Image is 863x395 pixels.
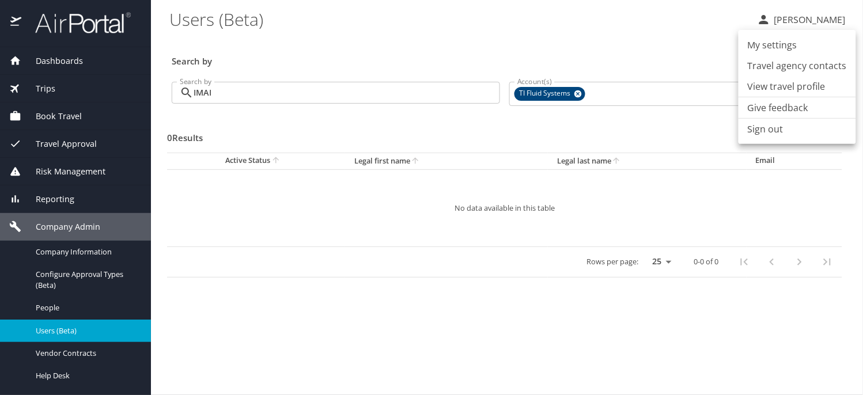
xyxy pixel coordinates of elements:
[739,119,856,139] li: Sign out
[739,76,856,97] a: View travel profile
[739,35,856,55] a: My settings
[739,55,856,76] a: Travel agency contacts
[748,101,808,115] a: Give feedback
